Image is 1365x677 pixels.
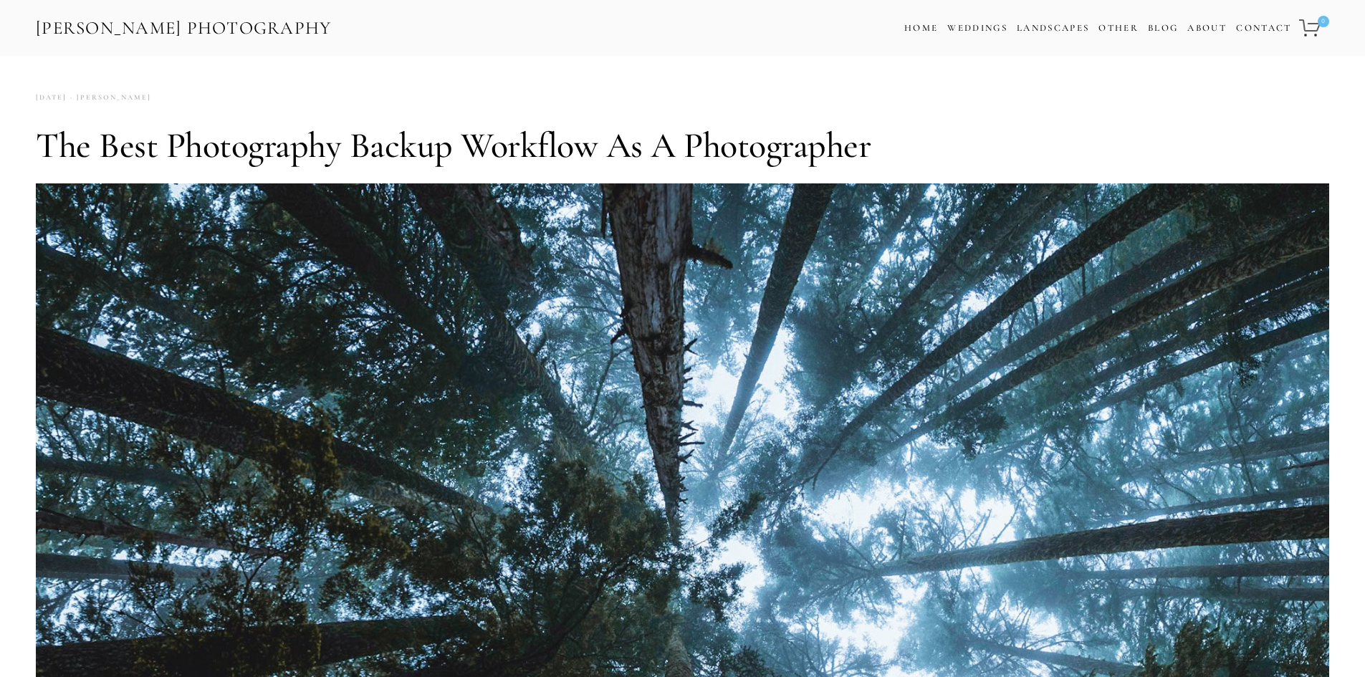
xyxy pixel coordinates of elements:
a: Landscapes [1017,22,1089,34]
a: Home [904,18,938,39]
a: About [1187,18,1227,39]
a: Other [1098,22,1139,34]
a: [PERSON_NAME] [67,88,151,107]
a: Blog [1148,18,1178,39]
span: 0 [1318,16,1329,27]
a: Contact [1236,18,1291,39]
a: 0 items in cart [1297,11,1331,45]
a: [PERSON_NAME] Photography [34,12,333,44]
h1: The Best Photography Backup Workflow as a Photographer [36,124,1329,167]
time: [DATE] [36,88,67,107]
a: Weddings [947,22,1007,34]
